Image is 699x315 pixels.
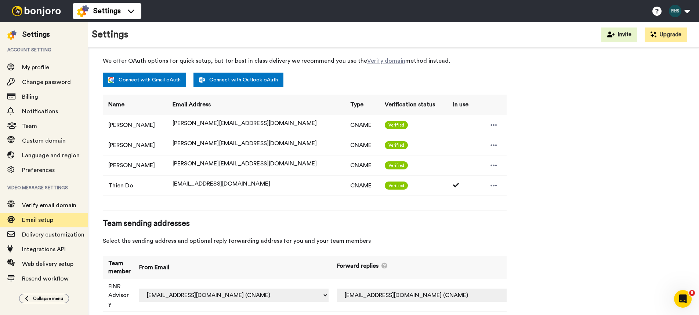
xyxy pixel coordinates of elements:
span: Settings [93,6,121,16]
th: Verification status [379,95,448,115]
span: [PERSON_NAME][EMAIL_ADDRESS][DOMAIN_NAME] [173,161,317,166]
button: Collapse menu [19,294,69,303]
th: In use [448,95,475,115]
span: Change password [22,79,71,85]
span: Delivery customization [22,232,84,238]
span: Billing [22,94,38,100]
span: Forward replies [337,262,379,270]
span: Team [22,123,37,129]
th: Email Address [167,95,345,115]
span: [PERSON_NAME][EMAIL_ADDRESS][DOMAIN_NAME] [173,120,317,126]
td: CNAME [345,175,380,195]
td: [PERSON_NAME] [103,155,167,175]
span: 8 [689,290,695,296]
th: Type [345,95,380,115]
span: Preferences [22,167,55,173]
span: [PERSON_NAME][EMAIL_ADDRESS][DOMAIN_NAME] [173,140,317,146]
td: [PERSON_NAME] [103,115,167,135]
img: settings-colored.svg [7,30,17,40]
span: Web delivery setup [22,261,73,267]
th: Name [103,95,167,115]
span: Integrations API [22,246,66,252]
td: [PERSON_NAME] [103,135,167,155]
span: Notifications [22,109,58,114]
span: My profile [22,65,49,70]
a: Connect with Gmail oAuth [103,73,186,87]
span: Select the sending address and optional reply forwarding address for you and your team members [103,237,507,245]
img: settings-colored.svg [77,5,89,17]
td: CNAME [345,115,380,135]
span: Custom domain [22,138,66,144]
td: FINR Advisory [103,279,134,312]
td: CNAME [345,155,380,175]
span: Verified [385,161,408,169]
td: Thien Do [103,175,167,195]
span: Verified [385,182,408,190]
span: Collapse menu [33,296,63,301]
img: outlook-white.svg [199,77,205,83]
span: Resend workflow [22,276,69,282]
span: [EMAIL_ADDRESS][DOMAIN_NAME] [173,181,270,187]
a: Connect with Outlook oAuth [193,73,283,87]
span: Team sending addresses [103,218,507,229]
span: Verified [385,141,408,149]
img: bj-logo-header-white.svg [9,6,64,16]
span: Verify email domain [22,202,76,208]
button: Upgrade [645,28,687,42]
iframe: Intercom live chat [674,290,692,308]
button: Invite [601,28,637,42]
i: Used 2 times [453,182,460,188]
th: From Email [134,256,332,279]
img: google.svg [108,77,114,83]
span: We offer OAuth options for quick setup, but for best in class delivery we recommend you use the m... [103,56,507,65]
th: Team member [103,256,134,279]
h1: Settings [92,29,128,40]
span: Language and region [22,153,80,158]
span: Verified [385,121,408,129]
td: CNAME [345,135,380,155]
a: Verify domain [367,58,405,64]
div: Settings [22,29,50,40]
span: Email setup [22,217,53,223]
